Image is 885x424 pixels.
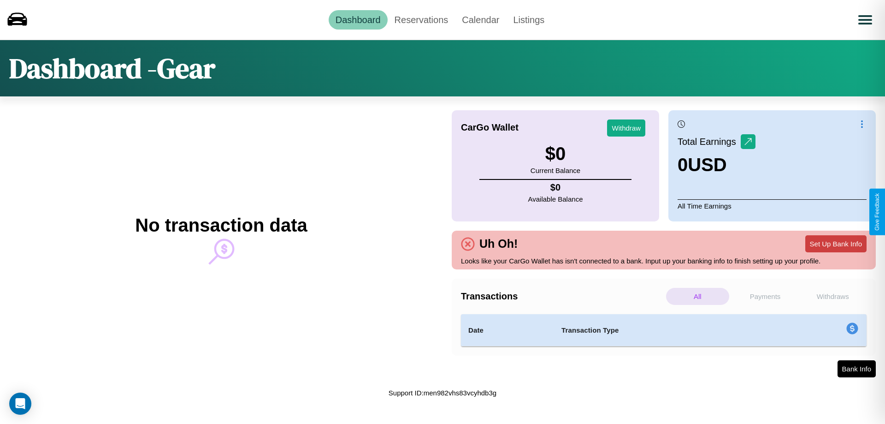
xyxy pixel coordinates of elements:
[678,155,755,175] h3: 0 USD
[666,288,729,305] p: All
[531,143,580,164] h3: $ 0
[805,235,867,252] button: Set Up Bank Info
[455,10,506,30] a: Calendar
[389,387,496,399] p: Support ID: men982vhs83vcyhdb3g
[734,288,797,305] p: Payments
[475,237,522,251] h4: Uh Oh!
[461,314,867,346] table: simple table
[838,360,876,377] button: Bank Info
[528,193,583,205] p: Available Balance
[531,164,580,177] p: Current Balance
[678,133,741,150] p: Total Earnings
[801,288,864,305] p: Withdraws
[678,199,867,212] p: All Time Earnings
[135,215,307,236] h2: No transaction data
[461,122,519,133] h4: CarGo Wallet
[607,119,645,137] button: Withdraw
[561,325,771,336] h4: Transaction Type
[329,10,388,30] a: Dashboard
[461,291,664,302] h4: Transactions
[874,193,880,231] div: Give Feedback
[506,10,551,30] a: Listings
[9,393,31,415] div: Open Intercom Messenger
[9,49,215,87] h1: Dashboard - Gear
[528,182,583,193] h4: $ 0
[468,325,547,336] h4: Date
[388,10,455,30] a: Reservations
[852,7,878,33] button: Open menu
[461,255,867,267] p: Looks like your CarGo Wallet has isn't connected to a bank. Input up your banking info to finish ...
